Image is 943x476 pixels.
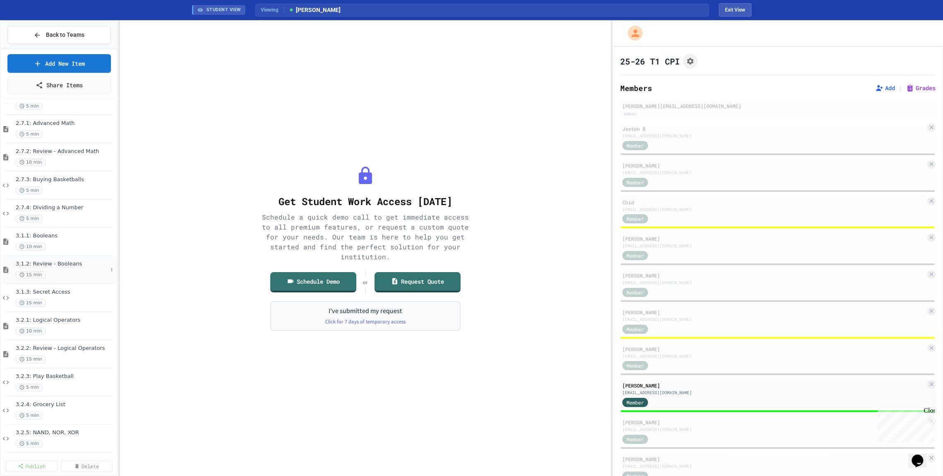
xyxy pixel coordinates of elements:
[325,318,406,326] span: Click for 7 days of temporary access
[16,187,43,194] span: 5 min
[16,440,43,447] span: 5 min
[16,261,108,268] span: 3.1.2: Review - Booleans
[626,179,644,186] span: Member
[874,407,935,442] iframe: chat widget
[329,306,402,316] span: I've submitted my request
[16,429,116,436] span: 3.2.5: NAND, NOR, XOR
[622,353,926,359] div: [EMAIL_ADDRESS][DOMAIN_NAME]
[626,142,644,149] span: Member
[108,266,116,274] button: More options
[261,6,284,14] span: Viewing
[622,235,926,242] div: [PERSON_NAME]
[16,327,46,335] span: 10 min
[622,382,926,389] div: [PERSON_NAME]
[16,345,116,352] span: 3.2.2: Review - Logical Operators
[16,176,116,183] span: 2.7.3: Buying Basketballs
[7,76,111,94] a: Share Items
[622,170,926,176] div: [EMAIL_ADDRESS][DOMAIN_NAME]
[620,55,679,67] h1: 25-26 T1 CPI
[622,309,926,316] div: [PERSON_NAME]
[16,289,116,296] span: 3.1.3: Secret Access
[622,426,926,433] div: [EMAIL_ADDRESS][DOMAIN_NAME]
[16,102,43,110] span: 5 min
[626,435,644,443] span: Member
[262,194,469,209] p: Get Student Work Access [DATE]
[16,215,43,222] span: 5 min
[16,271,46,279] span: 15 min
[622,199,926,206] div: Chid
[622,316,926,323] div: [EMAIL_ADDRESS][DOMAIN_NAME]
[16,204,116,211] span: 2.7.4: Dividing a Number
[16,130,43,138] span: 5 min
[622,455,926,463] div: [PERSON_NAME]
[16,243,46,251] span: 10 min
[622,125,926,132] div: Jaxton B
[374,272,461,292] a: Request Quote
[622,206,926,213] div: [EMAIL_ADDRESS][DOMAIN_NAME]
[3,3,57,53] div: Chat with us now!Close
[262,212,469,262] p: Schedule a quick demo call to get immediate access to all premium features, or request a custom q...
[719,3,751,17] button: Exit student view
[626,215,644,222] span: Member
[16,232,116,239] span: 3.1.1: Booleans
[619,24,645,43] div: My Account
[7,54,111,73] a: Add New Item
[622,280,926,286] div: [EMAIL_ADDRESS][DOMAIN_NAME]
[622,110,638,117] div: Admin
[270,272,356,292] a: Schedule Demo
[270,301,461,331] button: I've submitted my requestClick for 7 days of temporary access
[622,463,926,469] div: [EMAIL_ADDRESS][DOMAIN_NAME]
[908,443,935,468] iframe: chat widget
[622,133,926,139] div: [EMAIL_ADDRESS][DOMAIN_NAME]
[6,460,58,472] a: Publish
[288,6,341,14] span: [PERSON_NAME]
[16,148,116,155] span: 2.7.2: Review - Advanced Math
[683,54,698,69] button: Assignment Settings
[622,390,926,396] div: [EMAIL_ADDRESS][DOMAIN_NAME]
[626,399,644,406] span: Member
[622,102,933,110] div: [PERSON_NAME][EMAIL_ADDRESS][DOMAIN_NAME]
[622,345,926,353] div: [PERSON_NAME]
[906,84,936,92] button: Grades
[622,272,926,279] div: [PERSON_NAME]
[16,373,116,380] span: 3.2.3: Play Basketball
[620,82,652,94] h2: Members
[16,158,46,166] span: 10 min
[16,411,43,419] span: 5 min
[16,383,43,391] span: 5 min
[206,7,241,14] span: STUDENT VIEW
[626,325,644,333] span: Member
[16,317,116,324] span: 3.2.1: Logical Operators
[16,401,116,408] span: 3.2.4: Grocery List
[16,299,46,307] span: 15 min
[7,26,111,44] button: Back to Teams
[16,355,46,363] span: 15 min
[622,243,926,249] div: [EMAIL_ADDRESS][DOMAIN_NAME]
[898,83,902,93] span: |
[16,120,116,127] span: 2.7.1: Advanced Math
[626,252,644,259] span: Member
[875,84,895,92] button: Add
[626,289,644,296] span: Member
[363,278,368,287] p: or
[622,419,926,426] div: [PERSON_NAME]
[626,362,644,369] span: Member
[61,460,113,472] a: Delete
[46,31,84,39] span: Back to Teams
[622,162,926,169] div: [PERSON_NAME]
